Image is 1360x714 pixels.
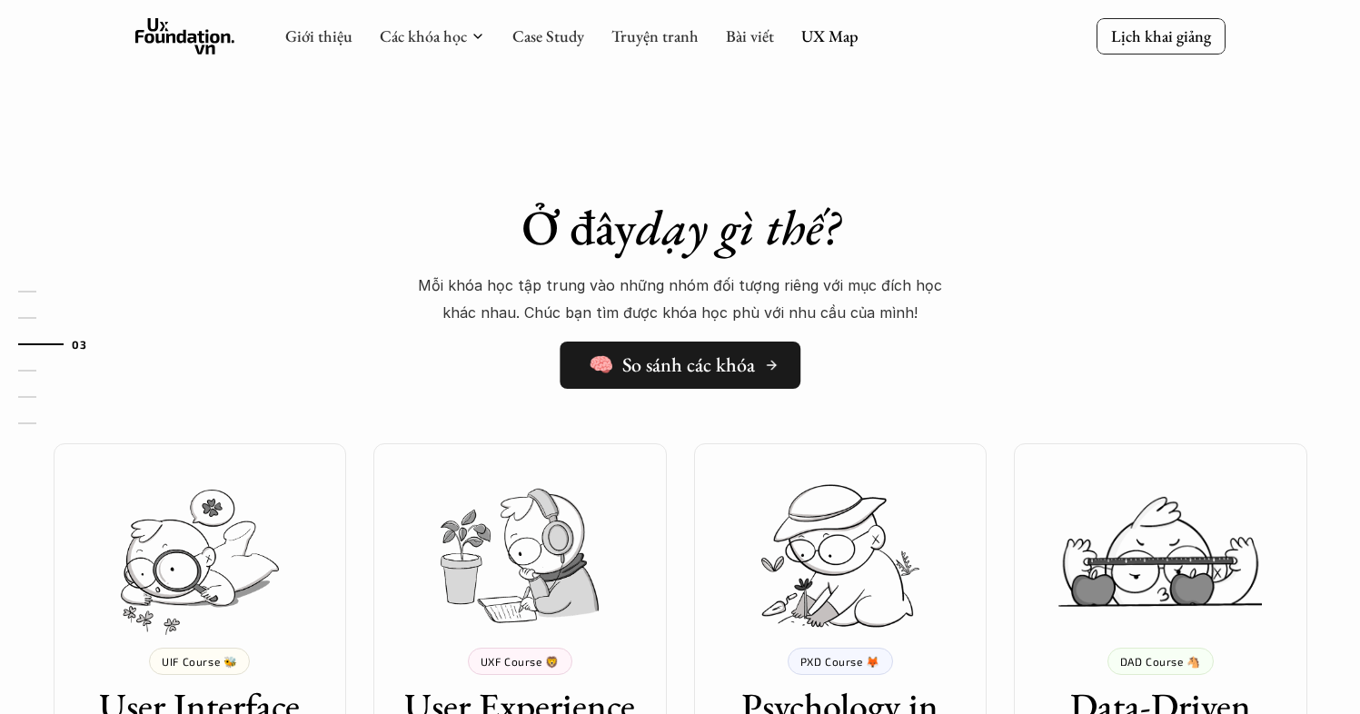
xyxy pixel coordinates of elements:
[72,337,86,350] strong: 03
[380,25,467,46] a: Các khóa học
[408,272,953,327] p: Mỗi khóa học tập trung vào những nhóm đối tượng riêng với mục đích học khác nhau. Chúc bạn tìm đư...
[362,198,998,257] h1: Ở đây
[611,25,699,46] a: Truyện tranh
[1120,655,1201,668] p: DAD Course 🐴
[512,25,584,46] a: Case Study
[1111,25,1211,46] p: Lịch khai giảng
[560,342,800,389] a: 🧠 So sánh các khóa
[18,333,104,355] a: 03
[801,25,859,46] a: UX Map
[1097,18,1226,54] a: Lịch khai giảng
[589,353,755,377] h5: 🧠 So sánh các khóa
[726,25,774,46] a: Bài viết
[800,655,880,668] p: PXD Course 🦊
[636,195,839,259] em: dạy gì thế?
[285,25,352,46] a: Giới thiệu
[481,655,560,668] p: UXF Course 🦁
[162,655,237,668] p: UIF Course 🐝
